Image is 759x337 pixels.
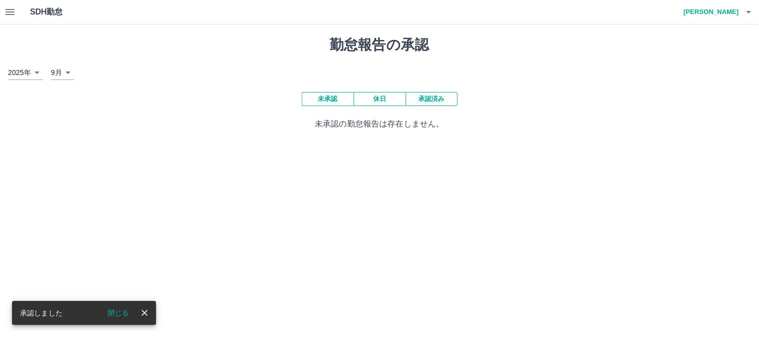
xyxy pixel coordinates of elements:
p: 未承認の勤怠報告は存在しません。 [8,118,751,130]
div: 承認しました [20,304,63,322]
button: 未承認 [302,92,354,106]
button: 閉じる [100,305,137,320]
button: close [137,305,152,320]
h1: 勤怠報告の承認 [8,36,751,53]
button: 承認済み [406,92,458,106]
div: 9月 [51,65,74,80]
button: 休日 [354,92,406,106]
div: 2025年 [8,65,43,80]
